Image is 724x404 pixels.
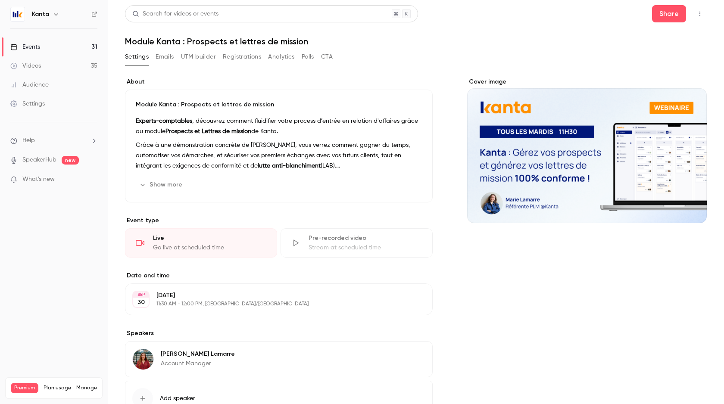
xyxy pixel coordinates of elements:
button: Polls [302,50,314,64]
p: [PERSON_NAME] Lamarre [161,350,235,358]
div: Videos [10,62,41,70]
h6: Kanta [32,10,49,19]
div: Stream at scheduled time [309,243,422,252]
label: Date and time [125,271,433,280]
div: Pre-recorded videoStream at scheduled time [281,228,433,258]
p: 30 [137,298,145,307]
button: Emails [156,50,174,64]
p: Event type [125,216,433,225]
label: About [125,78,433,86]
p: 11:30 AM - 12:00 PM, [GEOGRAPHIC_DATA]/[GEOGRAPHIC_DATA] [156,301,387,308]
p: Grâce à une démonstration concrète de [PERSON_NAME], vous verrez comment gagner du temps, automat... [136,140,422,171]
span: new [62,156,79,165]
span: What's new [22,175,55,184]
div: Search for videos or events [132,9,218,19]
p: Account Manager [161,359,235,368]
div: SEP [133,292,149,298]
li: help-dropdown-opener [10,136,97,145]
button: Analytics [268,50,295,64]
p: Module Kanta : Prospects et lettres de mission [136,100,422,109]
div: Live [153,234,266,242]
h1: Module Kanta : Prospects et lettres de mission [125,36,707,47]
button: Show more [136,178,187,192]
span: Add speaker [160,394,195,403]
img: Kanta [11,7,25,21]
button: CTA [321,50,333,64]
div: LiveGo live at scheduled time [125,228,277,258]
button: Share [652,5,686,22]
div: Marie Lamarre[PERSON_NAME] LamarreAccount Manager [125,341,433,377]
label: Cover image [467,78,707,86]
section: Cover image [467,78,707,223]
strong: Prospects et Lettres de mission [165,128,251,134]
strong: lutte anti-blanchiment [258,163,321,169]
div: Audience [10,81,49,89]
button: Settings [125,50,149,64]
div: Pre-recorded video [309,234,422,242]
span: Help [22,136,35,145]
button: Registrations [223,50,261,64]
div: Events [10,43,40,51]
span: Plan usage [44,385,71,392]
div: Settings [10,99,45,108]
img: Marie Lamarre [133,349,153,370]
p: , découvrez comment fluidifier votre process d’entrée en relation d'affaires grâce au module de K... [136,116,422,137]
button: UTM builder [181,50,216,64]
iframe: Noticeable Trigger [87,176,97,183]
div: Go live at scheduled time [153,243,266,252]
a: SpeakerHub [22,155,56,165]
span: Premium [11,383,38,393]
strong: Experts-comptables [136,118,192,124]
label: Speakers [125,329,433,338]
p: [DATE] [156,291,387,300]
a: Manage [76,385,97,392]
